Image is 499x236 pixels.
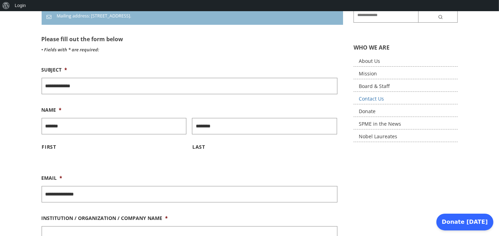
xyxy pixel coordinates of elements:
[42,46,99,53] em: • Fields with * are required:
[354,81,458,92] a: Board & Staff
[42,175,63,181] label: Email
[42,215,168,221] label: Institution / Organization / Company Name
[354,56,458,67] a: About Us
[354,94,458,104] a: Contact Us
[42,135,187,159] label: First
[354,131,458,142] a: Nobel Laureates
[354,106,458,117] a: Donate
[47,12,338,20] p: Mailing address: [STREET_ADDRESS].
[354,68,458,79] a: Mission
[354,44,458,51] h5: WHO WE ARE
[42,107,62,113] label: Name
[42,67,67,73] label: Subject
[42,35,123,43] span: Please fill out the form below
[354,119,458,130] a: SPME in the News
[192,135,337,159] label: Last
